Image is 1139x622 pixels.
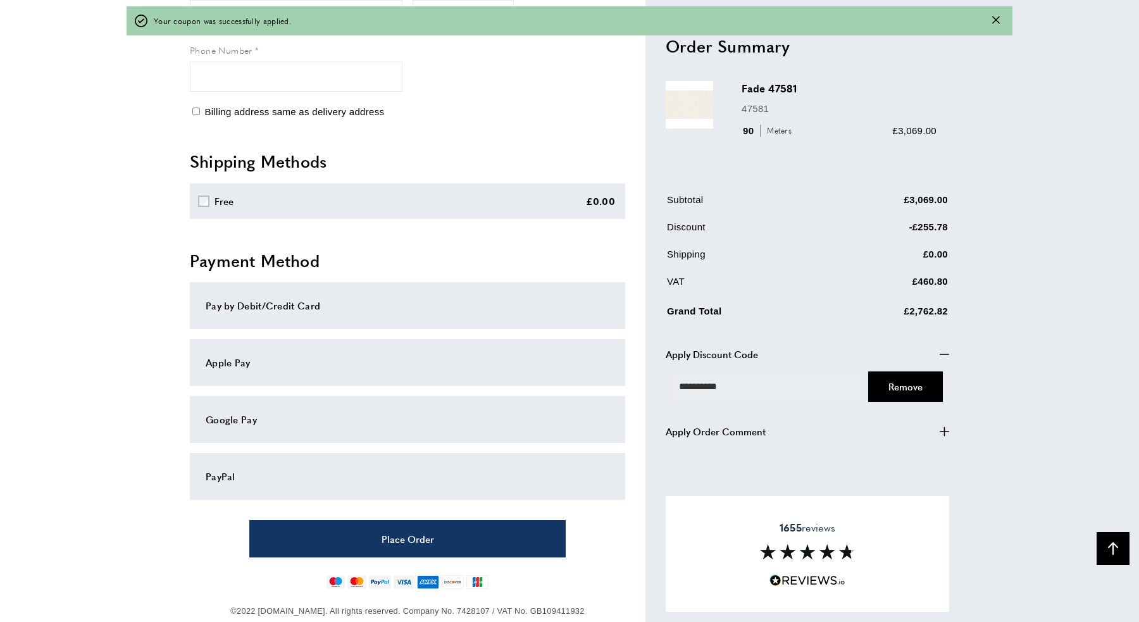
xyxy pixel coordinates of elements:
img: american-express [417,575,439,589]
td: £2,762.82 [823,301,948,328]
img: Reviews section [760,544,855,559]
span: £3,069.00 [893,125,937,135]
span: Phone Number [190,44,252,56]
h2: Order Summary [666,34,949,57]
div: Pay by Debit/Credit Card [206,298,609,313]
td: -£255.78 [823,219,948,244]
div: Apple Pay [206,355,609,370]
img: Reviews.io 5 stars [769,575,845,587]
td: Subtotal [667,192,822,216]
td: Shipping [667,246,822,271]
h2: Shipping Methods [190,150,625,173]
td: Grand Total [667,301,822,328]
td: £0.00 [823,246,948,271]
div: Free [215,194,234,209]
button: Close message [992,15,1000,27]
span: Meters [760,125,795,137]
img: paypal [369,575,391,589]
button: Place Order [249,520,566,557]
div: £0.00 [586,194,616,209]
td: Discount [667,219,822,244]
td: VAT [667,273,822,298]
span: Apply Discount Code [666,346,758,361]
span: Cancel Coupon [888,379,923,392]
span: Billing address same as delivery address [204,106,384,117]
h3: Fade 47581 [742,81,937,96]
img: mastercard [347,575,366,589]
img: maestro [327,575,345,589]
div: 90 [742,123,796,138]
td: £460.80 [823,273,948,298]
span: reviews [780,521,835,533]
span: Apply Order Comment [666,423,766,439]
td: £3,069.00 [823,192,948,216]
button: Cancel Coupon [868,371,943,401]
img: Fade 47581 [666,81,713,128]
img: discover [442,575,464,589]
div: Google Pay [206,412,609,427]
h2: Payment Method [190,249,625,272]
p: 47581 [742,101,937,116]
div: PayPal [206,469,609,484]
span: ©2022 [DOMAIN_NAME]. All rights reserved. Company No. 7428107 / VAT No. GB109411932 [230,606,584,616]
strong: 1655 [780,519,802,534]
span: Your coupon was successfully applied. [154,15,291,27]
img: jcb [466,575,489,589]
img: visa [394,575,414,589]
input: Billing address same as delivery address [192,108,200,115]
